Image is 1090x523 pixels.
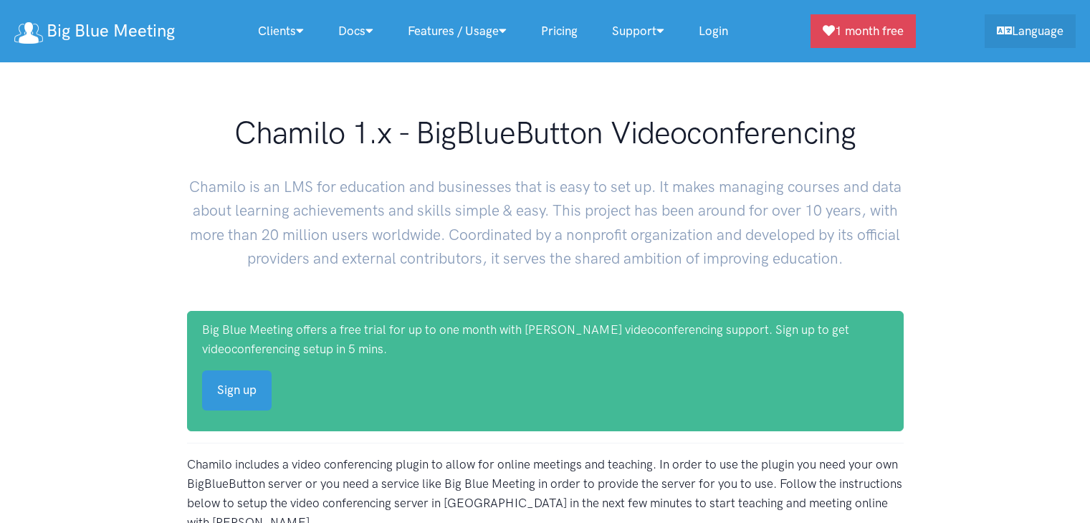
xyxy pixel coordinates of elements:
[985,14,1076,48] a: Language
[811,14,916,48] a: 1 month free
[321,16,391,47] a: Docs
[524,16,595,47] a: Pricing
[241,16,321,47] a: Clients
[14,22,43,44] img: logo
[595,16,682,47] a: Support
[202,320,889,359] p: Big Blue Meeting offers a free trial for up to one month with [PERSON_NAME] videoconferencing sup...
[187,163,904,271] p: Chamilo is an LMS for education and businesses that is easy to set up. It makes managing courses ...
[202,370,272,410] a: Sign up
[187,115,904,152] h1: Chamilo 1.x - BigBlueButton Videoconferencing
[682,16,745,47] a: Login
[391,16,524,47] a: Features / Usage
[14,16,175,47] a: Big Blue Meeting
